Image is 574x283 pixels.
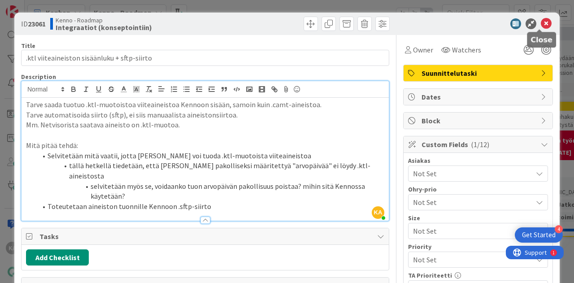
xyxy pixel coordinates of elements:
h5: Close [531,35,552,44]
span: Kenno - Roadmap [56,17,152,24]
div: Priority [408,244,548,250]
span: Not Set [413,168,532,179]
p: Tarve saada tuotuo .ktl-muotoistoa viiteaineistoa Kennoon sisään, samoin kuin .camt-aineistoa. [26,100,384,110]
li: tällä hetkellä tiedetään, että [PERSON_NAME] pakolliseksi määritettyä "arvopäivää" ei löydy .ktl-... [37,161,384,181]
div: Asiakas [408,157,548,164]
li: Selvitetään mitä vaatii, jotta [PERSON_NAME] voi tuoda .ktl-muotoista viiteaineistoa [37,151,384,161]
div: 4 [555,225,563,233]
span: Tasks [39,231,373,242]
span: ( 1/12 ) [471,140,489,149]
span: Suunnittelutaski [422,68,536,78]
span: KA [372,206,384,219]
span: Block [422,115,536,126]
p: Mm. Netvisorista saatava aineisto on .ktl-muotoa. [26,120,384,130]
div: TA Prioriteetti [408,272,548,279]
div: 1 [47,4,49,11]
b: 23061 [28,19,46,28]
div: Get Started [522,231,556,239]
label: Title [21,42,35,50]
span: Dates [422,91,536,102]
p: Tarve automatisoida siirto (sftp), ei siis manuaalista aineistonsiirtoa. [26,110,384,120]
span: Not Set [413,225,528,237]
span: Not Set [413,196,528,209]
span: Custom Fields [422,139,536,150]
p: Mitä pitää tehdä: [26,140,384,151]
div: Size [408,215,548,221]
b: Integraatiot (konseptointiin) [56,24,152,31]
li: selvitetään myös se, voidaanko tuon arvopäivän pakollisuus poistaa? mihin sitä Kennossa käytetään? [37,181,384,201]
span: Description [21,73,56,81]
span: Not Set [413,253,528,266]
span: Watchers [452,44,481,55]
span: Owner [413,44,433,55]
li: Toteutetaan aineiston tuonnille Kennoon .sftp-siirto [37,201,384,212]
div: Open Get Started checklist, remaining modules: 4 [515,227,563,243]
input: type card name here... [21,50,389,66]
span: ID [21,18,46,29]
span: Support [19,1,41,12]
div: Ohry-prio [408,186,548,192]
button: Add Checklist [26,249,89,266]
